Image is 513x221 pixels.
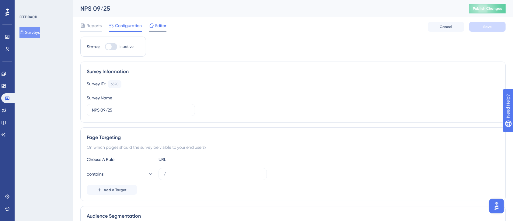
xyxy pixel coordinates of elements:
div: On which pages should the survey be visible to your end users? [87,144,499,151]
div: URL [159,156,225,163]
span: Need Help? [14,2,38,9]
div: Audience Segmentation [87,212,499,220]
div: Survey Name [87,94,112,102]
button: Add a Target [87,185,137,195]
div: NPS 09/25 [80,4,454,13]
div: Choose A Rule [87,156,154,163]
div: Survey Information [87,68,499,75]
input: yourwebsite.com/path [164,171,262,177]
div: Page Targeting [87,134,499,141]
span: Editor [155,22,166,29]
iframe: UserGuiding AI Assistant Launcher [487,197,506,215]
span: Configuration [115,22,142,29]
button: Cancel [428,22,464,32]
input: Type your Survey name [92,107,190,113]
div: Survey ID: [87,80,106,88]
button: Surveys [19,27,40,38]
span: Save [483,24,492,29]
div: Status: [87,43,100,50]
button: Save [469,22,506,32]
button: Publish Changes [469,4,506,13]
span: Reports [86,22,102,29]
span: Add a Target [104,187,127,192]
span: Publish Changes [473,6,502,11]
span: Inactive [120,44,134,49]
div: FEEDBACK [19,15,37,20]
button: contains [87,168,154,180]
div: 6320 [111,82,119,87]
span: Cancel [440,24,452,29]
span: contains [87,170,103,178]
